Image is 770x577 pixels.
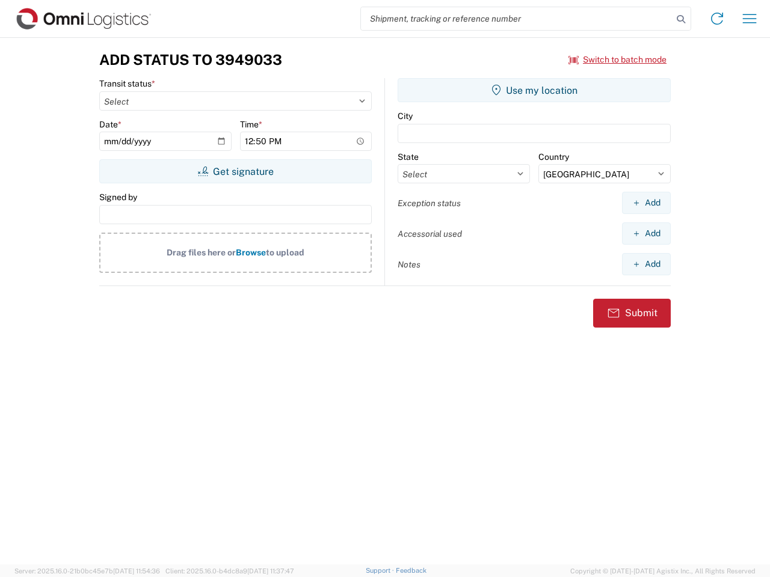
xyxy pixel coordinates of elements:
label: Date [99,119,122,130]
label: Time [240,119,262,130]
span: [DATE] 11:37:47 [247,567,294,575]
button: Use my location [398,78,671,102]
span: [DATE] 11:54:36 [113,567,160,575]
label: Transit status [99,78,155,89]
label: City [398,111,413,121]
h3: Add Status to 3949033 [99,51,282,69]
span: to upload [266,248,304,257]
label: Country [538,151,569,162]
label: Signed by [99,192,137,203]
span: Browse [236,248,266,257]
button: Add [622,253,671,275]
button: Submit [593,299,671,328]
input: Shipment, tracking or reference number [361,7,673,30]
button: Add [622,192,671,214]
span: Client: 2025.16.0-b4dc8a9 [165,567,294,575]
label: State [398,151,419,162]
span: Drag files here or [167,248,236,257]
span: Copyright © [DATE]-[DATE] Agistix Inc., All Rights Reserved [570,566,756,576]
a: Feedback [396,567,427,574]
label: Notes [398,259,420,270]
button: Switch to batch mode [568,50,667,70]
button: Add [622,222,671,245]
button: Get signature [99,159,372,183]
label: Exception status [398,198,461,209]
a: Support [366,567,396,574]
span: Server: 2025.16.0-21b0bc45e7b [14,567,160,575]
label: Accessorial used [398,228,462,239]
